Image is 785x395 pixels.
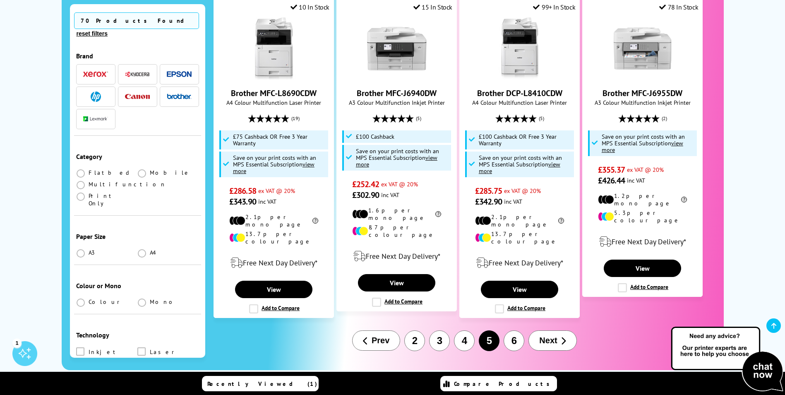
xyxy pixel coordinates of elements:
[167,71,192,77] img: Epson
[479,160,560,175] u: view more
[341,99,452,106] span: A3 Colour Multifunction Inkjet Printer
[381,191,399,199] span: inc VAT
[233,133,326,147] span: £75 Cashback OR Free 3 Year Warranty
[352,207,441,222] li: 1.6p per mono page
[74,30,110,37] button: reset filters
[602,132,685,154] span: Save on your print costs with an MPS Essential Subscription
[207,380,317,388] span: Recently Viewed (1)
[229,185,256,196] span: £286.58
[612,73,674,81] a: Brother MFC-J6955DW
[233,160,314,175] u: view more
[357,88,437,99] a: Brother MFC-J6940DW
[89,249,96,256] span: A3
[598,192,687,207] li: 1.2p per mono page
[150,347,178,356] span: Laser
[618,283,668,292] label: Add to Compare
[479,154,562,175] span: Save on your print costs with an MPS Essential Subscription
[489,17,551,79] img: Brother DCP-L8410CDW
[243,73,305,81] a: Brother MFC-L8690CDW
[587,99,698,106] span: A3 Colour Multifunction Inkjet Printer
[352,179,379,190] span: £252.42
[662,111,667,126] span: (2)
[358,274,435,291] a: View
[249,304,300,313] label: Add to Compare
[74,12,199,29] span: 70 Products Found
[627,176,645,184] span: inc VAT
[291,111,300,126] span: (19)
[381,180,418,188] span: ex VAT @ 20%
[404,330,425,351] button: 2
[81,113,110,125] button: Lexmark
[366,17,428,79] img: Brother MFC-J6940DW
[12,338,22,347] div: 1
[164,69,194,80] button: Epson
[669,325,785,393] img: Open Live Chat window
[122,69,152,80] button: Kyocera
[258,187,295,195] span: ex VAT @ 20%
[218,99,329,106] span: A4 Colour Multifunction Laser Printer
[150,169,191,176] span: Mobile
[475,213,564,228] li: 2.1p per mono page
[352,330,400,351] button: Prev
[76,152,199,161] div: Category
[229,196,256,207] span: £343.90
[76,331,199,339] div: Technology
[229,213,318,228] li: 2.1p per mono page
[659,3,698,11] div: 78 In Stock
[89,298,123,306] span: Colour
[76,232,199,241] div: Paper Size
[475,230,564,245] li: 13.7p per colour page
[604,260,681,277] a: View
[76,52,199,60] div: Brand
[233,154,316,175] span: Save on your print costs with an MPS Essential Subscription
[89,192,138,207] span: Print Only
[125,71,150,77] img: Kyocera
[366,73,428,81] a: Brother MFC-J6940DW
[243,17,305,79] img: Brother MFC-L8690CDW
[352,224,441,238] li: 8.7p per colour page
[504,187,541,195] span: ex VAT @ 20%
[528,330,576,351] button: Next
[454,380,554,388] span: Compare Products
[603,88,682,99] a: Brother MFC-J6955DW
[464,251,575,275] div: modal_delivery
[440,376,557,391] a: Compare Products
[218,251,329,275] div: modal_delivery
[539,111,544,126] span: (5)
[81,91,110,102] button: HP
[475,185,502,196] span: £285.75
[81,69,110,80] button: Xerox
[150,249,157,256] span: A4
[489,73,551,81] a: Brother DCP-L8410CDW
[356,133,394,140] span: £100 Cashback
[83,71,108,77] img: Xerox
[475,196,502,207] span: £342.90
[539,336,557,345] span: Next
[598,209,687,224] li: 5.3p per colour page
[504,197,522,205] span: inc VAT
[150,298,177,306] span: Mono
[429,330,450,351] button: 3
[372,336,389,345] span: Prev
[89,169,132,176] span: Flatbed
[598,175,625,186] span: £426.44
[481,281,558,298] a: View
[83,116,108,121] img: Lexmark
[587,230,698,253] div: modal_delivery
[235,281,312,298] a: View
[352,190,379,200] span: £302.90
[89,347,119,356] span: Inkjet
[464,99,575,106] span: A4 Colour Multifunction Laser Printer
[290,3,329,11] div: 10 In Stock
[598,164,625,175] span: £355.37
[479,133,572,147] span: £100 Cashback OR Free 3 Year Warranty
[356,154,437,168] u: view more
[627,166,664,173] span: ex VAT @ 20%
[372,298,423,307] label: Add to Compare
[416,111,421,126] span: (5)
[231,88,317,99] a: Brother MFC-L8690CDW
[341,245,452,268] div: modal_delivery
[164,91,194,102] button: Brother
[202,376,319,391] a: Recently Viewed (1)
[533,3,575,11] div: 99+ In Stock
